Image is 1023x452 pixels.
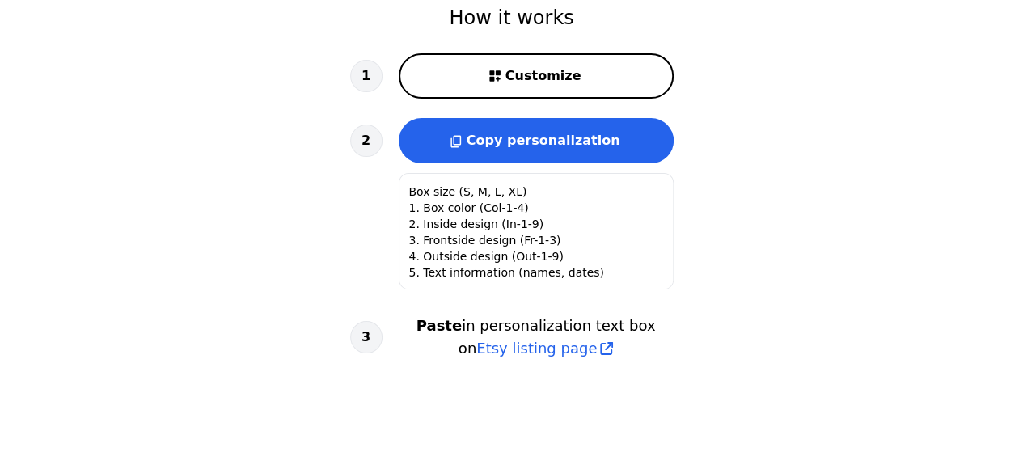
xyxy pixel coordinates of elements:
[361,131,370,150] span: 2
[361,327,370,347] span: 3
[505,66,581,86] span: Customize
[467,133,620,148] span: Copy personalization
[416,317,462,334] b: Paste
[350,5,674,31] h2: How it works
[399,53,674,99] button: Customize
[399,315,674,360] h3: in personalization text box on
[476,337,597,360] span: Etsy listing page
[399,118,674,163] button: Copy personalization
[361,66,370,86] span: 1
